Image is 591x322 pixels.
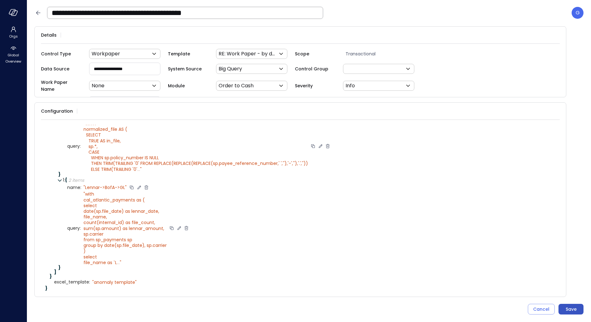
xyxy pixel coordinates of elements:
span: Orgs [9,33,18,39]
p: Order to Cash [219,82,254,89]
span: 1 [63,177,65,183]
p: Info [346,82,355,89]
p: Big Query [219,65,242,73]
span: Data Source [41,65,82,72]
span: query [67,144,81,149]
div: " " [83,191,167,265]
p: None [92,82,104,89]
span: : [89,279,90,285]
span: Configuration [41,108,73,115]
button: Save [558,304,583,314]
span: System Source [168,65,209,72]
span: Template [168,50,209,57]
div: Cancel [533,305,549,313]
div: " " [83,121,308,172]
div: " Lennar->BofA->GL" [83,185,127,190]
span: Severity [295,82,336,89]
span: WITH normalized_file AS ( SELECT TRUE AS in_file, sp.*, CASE WHEN sp.policy_number IS NULL THEN T... [83,120,308,172]
span: with cal_atlantic_payments as ( select date(sp.file_date) as lennar_date, file_name, count(intern... [83,191,167,265]
div: } [58,172,555,176]
p: G [576,9,580,17]
p: RE: Work Paper - by days [219,50,277,58]
div: } [58,265,555,270]
div: Guy [572,7,583,19]
div: } [50,274,555,279]
span: : [80,184,81,191]
span: Details [41,32,57,38]
span: Scope [295,50,336,57]
p: Workpaper [92,50,120,58]
span: Work Paper Name [41,79,82,93]
span: ... [137,166,140,172]
span: Global Overview [4,52,23,64]
span: { [65,177,67,183]
button: Cancel [528,304,555,314]
div: Global Overview [1,44,25,65]
div: 2 items [68,178,84,182]
span: : [80,225,81,231]
span: Control Type [41,50,82,57]
span: : [80,143,81,149]
span: name [67,185,81,190]
span: Module [168,82,209,89]
span: Transactional [343,50,422,57]
div: " anomaly template" [92,279,137,285]
span: ... [117,259,120,266]
div: Orgs [1,25,25,40]
span: : [64,177,65,183]
span: excel_template [54,280,90,284]
div: } [45,286,555,290]
div: Save [566,305,577,313]
span: Control Group [295,65,336,72]
div: ] [54,270,555,274]
span: query [67,226,81,231]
